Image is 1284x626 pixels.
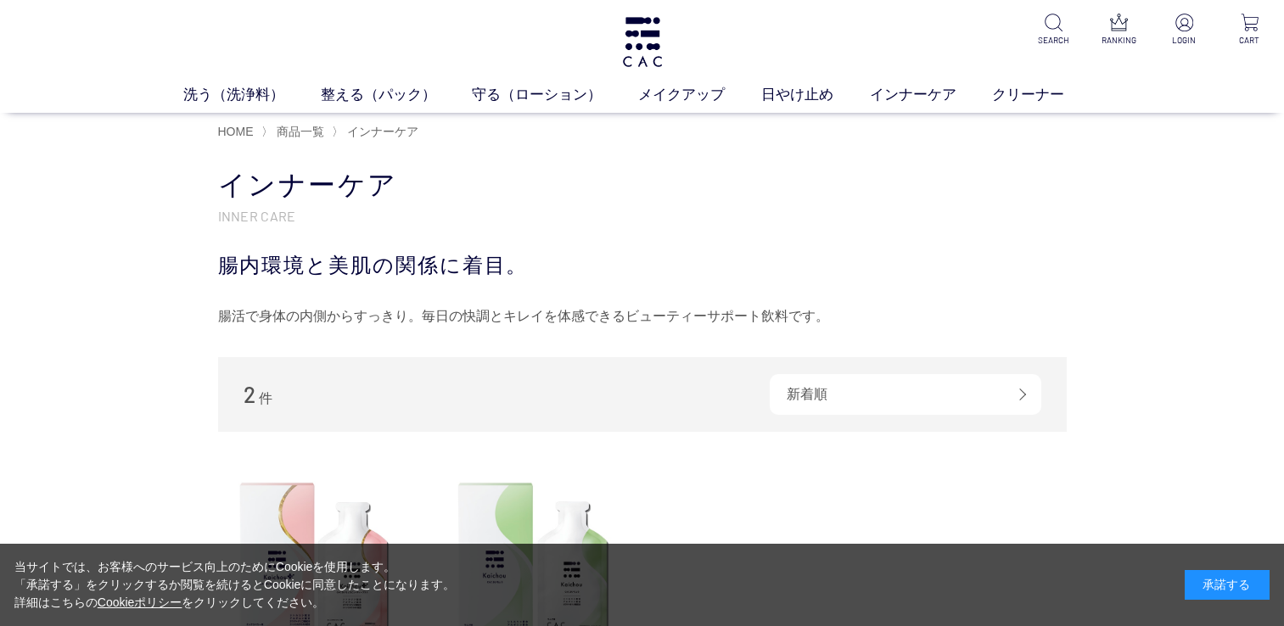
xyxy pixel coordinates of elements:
[638,84,761,106] a: メイクアップ
[1098,34,1140,47] p: RANKING
[321,84,473,106] a: 整える（パック）
[344,125,418,138] a: インナーケア
[1229,14,1270,47] a: CART
[472,84,638,106] a: 守る（ローション）
[870,84,993,106] a: インナーケア
[259,391,272,405] span: 件
[1229,34,1270,47] p: CART
[218,207,1067,225] p: INNER CARE
[1163,34,1205,47] p: LOGIN
[183,84,321,106] a: 洗う（洗浄料）
[261,124,328,140] li: 〉
[620,17,664,67] img: logo
[98,595,182,609] a: Cookieポリシー
[992,84,1101,106] a: クリーナー
[1163,14,1205,47] a: LOGIN
[244,381,255,407] span: 2
[218,303,1067,330] div: 腸活で身体の内側からすっきり。毎日の快調とキレイを体感できるビューティーサポート飲料です。
[332,124,423,140] li: 〉
[1098,14,1140,47] a: RANKING
[347,125,418,138] span: インナーケア
[761,84,870,106] a: 日やけ止め
[218,167,1067,204] h1: インナーケア
[218,250,1067,281] div: 腸内環境と美肌の関係に着目。
[1185,570,1270,600] div: 承諾する
[218,125,254,138] a: HOME
[770,374,1041,415] div: 新着順
[273,125,324,138] a: 商品一覧
[14,558,456,612] div: 当サイトでは、お客様へのサービス向上のためにCookieを使用します。 「承諾する」をクリックするか閲覧を続けるとCookieに同意したことになります。 詳細はこちらの をクリックしてください。
[277,125,324,138] span: 商品一覧
[1033,14,1074,47] a: SEARCH
[1033,34,1074,47] p: SEARCH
